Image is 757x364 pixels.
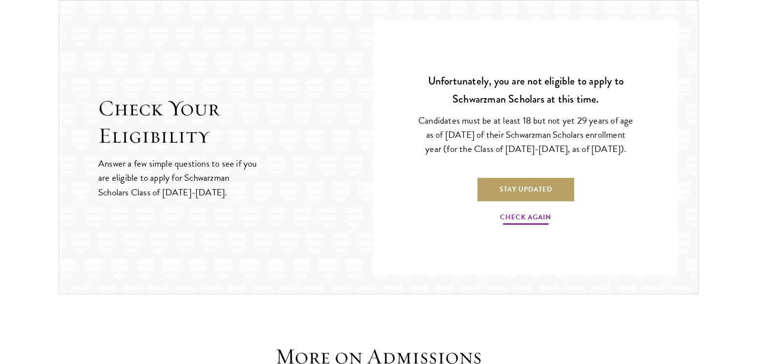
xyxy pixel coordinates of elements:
[98,156,258,199] p: Answer a few simple questions to see if you are eligible to apply for Schwarzman Scholars Class o...
[98,95,373,150] h2: Check Your Eligibility
[500,211,551,226] a: Check Again
[417,113,634,156] p: Candidates must be at least 18 but not yet 29 years of age as of [DATE] of their Schwarzman Schol...
[428,73,624,107] strong: Unfortunately, you are not eligible to apply to Schwarzman Scholars at this time.
[477,178,574,201] a: Stay Updated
